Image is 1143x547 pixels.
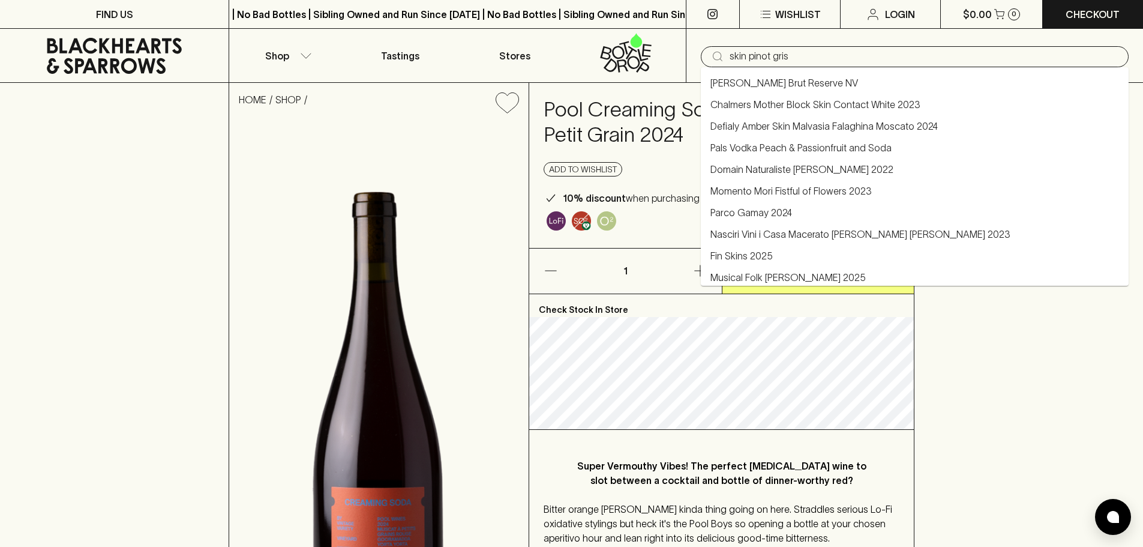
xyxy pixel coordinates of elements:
[710,205,792,220] a: Parco Gamay 2024
[343,29,457,82] a: Tastings
[1107,511,1119,523] img: bubble-icon
[265,49,289,63] p: Shop
[563,193,626,204] b: 10% discount
[611,249,640,294] p: 1
[775,7,821,22] p: Wishlist
[381,49,419,63] p: Tastings
[499,49,530,63] p: Stores
[229,29,343,82] button: Shop
[547,211,566,231] img: Lo-Fi
[563,191,776,205] p: when purchasing 6 or more bottles
[710,227,1010,241] a: Nasciri Vini i Casa Macerato [PERSON_NAME] [PERSON_NAME] 2023
[594,208,619,234] a: Controlled exposure to oxygen, adding complexity and sometimes developed characteristics.
[544,208,569,234] a: Some may call it natural, others minimum intervention, either way, it’s hands off & maybe even a ...
[1012,11,1016,17] p: 0
[597,211,616,231] img: Oxidative
[568,459,875,488] p: Super Vermouthy Vibes! The perfect [MEDICAL_DATA] wine to slot between a cocktail and bottle of d...
[710,184,872,198] a: Momento Mori Fistful of Flowers 2023
[572,211,591,231] img: Vegan & Sulphur Free
[710,249,773,263] a: Fin Skins 2025
[491,88,524,118] button: Add to wishlist
[569,208,594,234] a: Made without the use of any animal products, and without any added Sulphur Dioxide (SO2)
[710,141,892,155] a: Pals Vodka Peach & Passionfruit and Soda
[710,162,893,177] a: Domain Naturaliste [PERSON_NAME] 2022
[710,270,866,285] a: Musical Folk [PERSON_NAME] 2025
[885,7,915,22] p: Login
[458,29,572,82] a: Stores
[239,94,266,105] a: HOME
[544,97,821,148] h4: Pool Creaming Soda Muscat a Petit Grain 2024
[96,7,133,22] p: FIND US
[275,94,301,105] a: SHOP
[963,7,992,22] p: $0.00
[1066,7,1120,22] p: Checkout
[730,47,1119,66] input: Try "Pinot noir"
[710,76,858,90] a: [PERSON_NAME] Brut Reserve NV
[529,294,914,317] p: Check Stock In Store
[710,119,938,133] a: Defialy Amber Skin Malvasia Falaghina Moscato 2024
[710,97,920,112] a: Chalmers Mother Block Skin Contact White 2023
[544,162,622,177] button: Add to wishlist
[544,504,892,543] span: Bitter orange [PERSON_NAME] kinda thing going on here. Straddles serious Lo-Fi oxidative stylings...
